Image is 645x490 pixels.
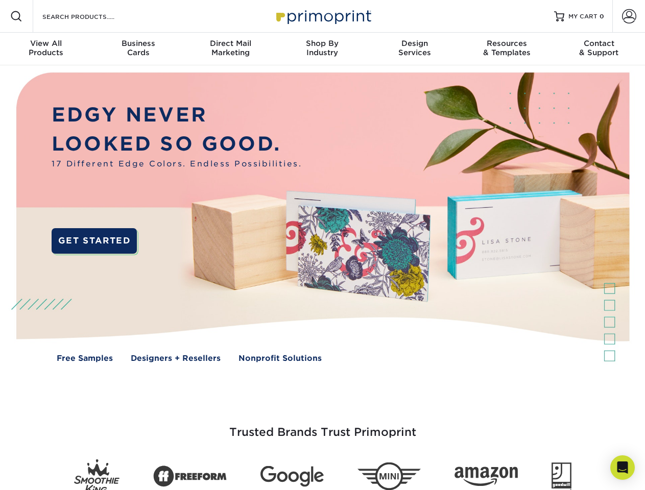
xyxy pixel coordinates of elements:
span: Direct Mail [184,39,276,48]
a: Designers + Resellers [131,353,221,364]
input: SEARCH PRODUCTS..... [41,10,141,22]
a: Nonprofit Solutions [238,353,322,364]
div: Cards [92,39,184,57]
iframe: Google Customer Reviews [3,459,87,486]
a: Resources& Templates [461,33,553,65]
img: Google [260,466,324,487]
span: 17 Different Edge Colors. Endless Possibilities. [52,158,302,170]
span: MY CART [568,12,598,21]
a: Contact& Support [553,33,645,65]
a: GET STARTED [52,228,137,254]
a: DesignServices [369,33,461,65]
a: Direct MailMarketing [184,33,276,65]
div: Open Intercom Messenger [610,455,635,480]
span: Contact [553,39,645,48]
div: Marketing [184,39,276,57]
a: Shop ByIndustry [276,33,368,65]
div: Services [369,39,461,57]
div: Industry [276,39,368,57]
div: & Support [553,39,645,57]
span: Shop By [276,39,368,48]
img: Goodwill [552,462,571,490]
div: & Templates [461,39,553,57]
a: Free Samples [57,353,113,364]
p: EDGY NEVER [52,101,302,130]
span: 0 [600,13,604,20]
span: Business [92,39,184,48]
p: LOOKED SO GOOD. [52,130,302,159]
img: Primoprint [272,5,374,27]
span: Design [369,39,461,48]
span: Resources [461,39,553,48]
a: BusinessCards [92,33,184,65]
h3: Trusted Brands Trust Primoprint [24,401,622,451]
img: Amazon [455,467,518,486]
